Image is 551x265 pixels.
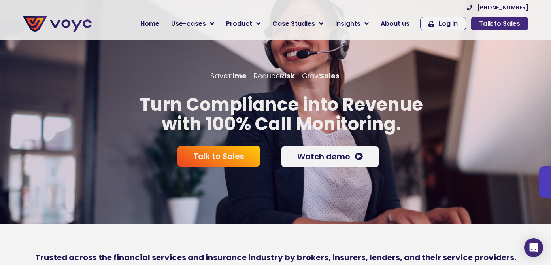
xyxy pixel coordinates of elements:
div: Open Intercom Messenger [524,238,543,257]
a: About us [375,16,415,32]
span: Insights [335,19,360,28]
b: Time [228,71,247,81]
a: Watch demo [281,146,379,167]
a: Product [220,16,266,32]
a: Log In [420,17,466,30]
a: Talk to Sales [471,17,528,30]
span: Talk to Sales [193,152,244,160]
span: About us [381,19,409,28]
span: Use-cases [171,19,206,28]
a: Home [134,16,165,32]
b: Risk [280,71,295,81]
a: Talk to Sales [177,146,260,167]
b: Trusted across the financial services and insurance industry by brokers, insurers, lenders, and t... [35,252,516,263]
span: Home [140,19,159,28]
img: voyc-full-logo [23,16,92,32]
span: Watch demo [297,153,350,161]
a: Use-cases [165,16,220,32]
span: Product [226,19,252,28]
span: Log In [439,21,458,27]
span: [PHONE_NUMBER] [477,5,528,10]
a: Insights [329,16,375,32]
span: Talk to Sales [479,21,520,27]
a: [PHONE_NUMBER] [467,5,528,10]
a: Case Studies [266,16,329,32]
b: Sales [320,71,340,81]
span: Case Studies [272,19,315,28]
